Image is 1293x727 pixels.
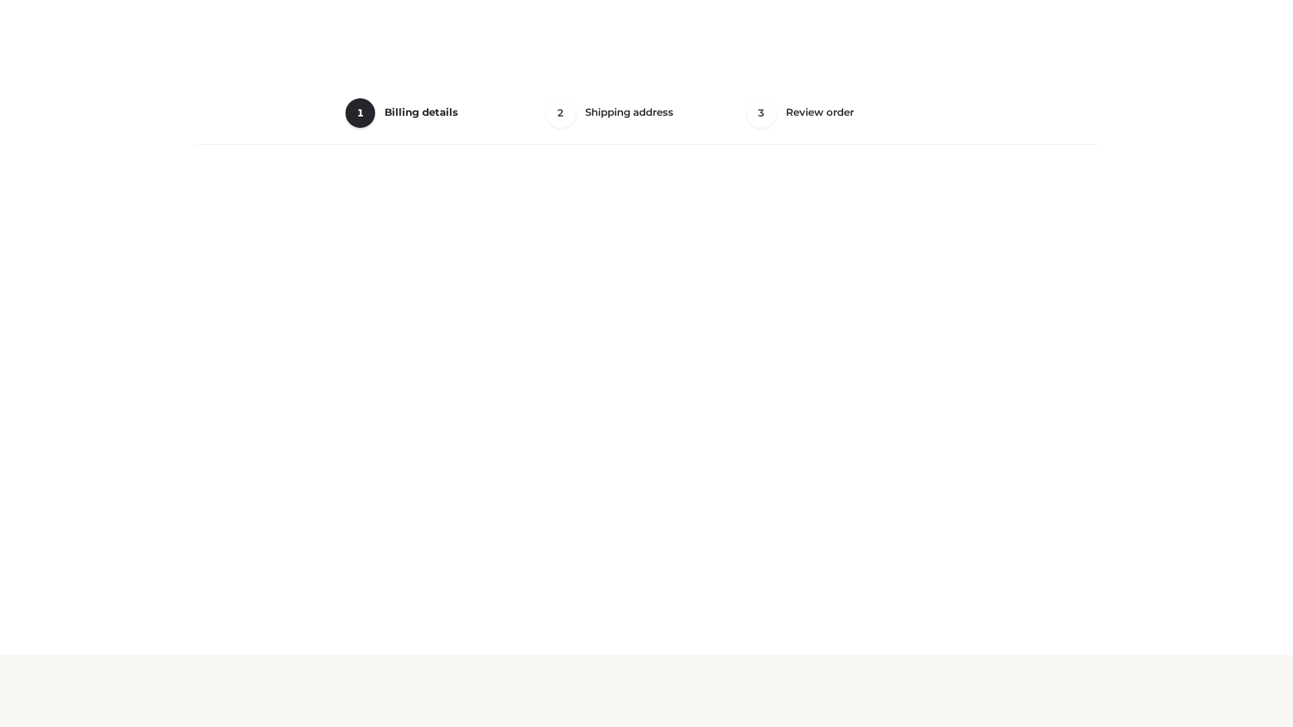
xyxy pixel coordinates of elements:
span: Review order [786,106,854,118]
span: 3 [747,98,776,128]
span: Shipping address [585,106,673,118]
span: 1 [345,98,375,128]
span: Billing details [385,106,458,118]
span: 2 [546,98,576,128]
